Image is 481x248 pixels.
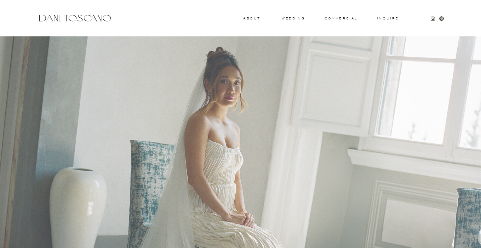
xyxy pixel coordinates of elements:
[243,17,259,19] a: About
[377,17,399,20] a: Inquire
[325,17,357,20] a: commercial
[282,17,305,19] a: wedding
